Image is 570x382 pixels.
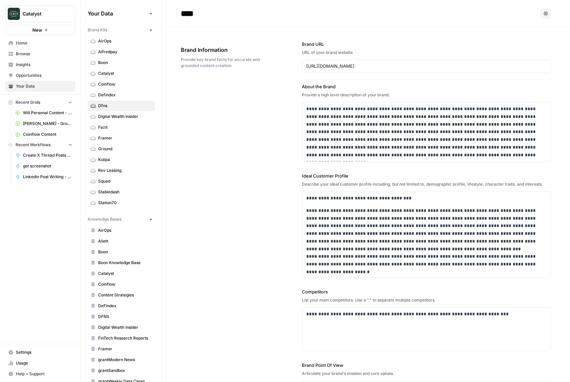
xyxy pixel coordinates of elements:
[98,227,152,233] span: AirOps
[12,150,75,161] a: Create X Thread Posts from Linkedin
[98,346,152,352] span: Framer
[88,9,147,18] span: Your Data
[88,122,155,133] a: Fazit
[12,129,75,140] a: Coinflow Content
[98,260,152,266] span: Boon Knowledge Base
[98,70,152,76] span: Catalyst
[98,157,152,163] span: Kulipa
[88,79,155,90] a: Coinflow
[98,292,152,298] span: Content Strategies
[302,83,551,90] label: About the Brand
[98,135,152,141] span: Framer
[88,165,155,176] a: Rev Leasing
[88,111,155,122] a: Digital Wealth Insider
[98,238,152,244] span: Aliett
[88,225,155,236] a: AirOps
[16,40,72,46] span: Home
[302,92,551,98] div: Provide a high level description of your brand.
[181,46,264,54] span: Brand Information
[16,371,72,377] span: Help + Support
[98,281,152,287] span: Coinflow
[98,178,152,184] span: Squad
[88,197,155,208] a: Station70
[88,290,155,300] a: Content Strategies
[88,236,155,247] a: Aliett
[12,107,75,118] a: Will Personal Content - [DATE]
[8,8,20,20] img: Catalyst Logo
[16,142,51,148] span: Recent Workflows
[5,25,75,35] button: New
[16,62,72,68] span: Insights
[88,268,155,279] a: Catalyst
[98,368,152,374] span: grantSandbox
[98,324,152,330] span: Digital Wealth Insider
[98,303,152,309] span: DeFindex
[98,38,152,44] span: AirOps
[98,103,152,109] span: Dfns
[23,121,72,127] span: [PERSON_NAME] - Ground Content - [DATE]
[12,161,75,171] a: get screenshot
[16,99,40,105] span: Recent Grids
[98,167,152,173] span: Rev Leasing
[302,288,551,295] label: Competitors
[302,181,551,187] div: Describe your ideal customer profile including, but not limited to, demographic profile, lifestyl...
[16,72,72,78] span: Opportunities
[88,176,155,187] a: Squad
[302,172,551,179] label: Ideal Customer Profile
[5,347,75,358] a: Settings
[88,300,155,311] a: DeFindex
[12,118,75,129] a: [PERSON_NAME] - Ground Content - [DATE]
[5,38,75,49] a: Home
[12,171,75,182] a: Linkedin Post Writing - [DATE]
[23,152,72,158] span: Create X Thread Posts from Linkedin
[88,90,155,100] a: Defindex
[98,49,152,55] span: Alfredpay
[5,97,75,107] button: Recent Grids
[98,124,152,130] span: Fazit
[98,200,152,206] span: Station70
[88,100,155,111] a: Dfns
[88,27,107,33] span: Brand Kits
[98,189,152,195] span: Stabledash
[16,83,72,89] span: Your Data
[98,314,152,320] span: DFNS
[98,335,152,341] span: FinTech Research Reports
[32,27,42,33] span: New
[88,133,155,144] a: Framer
[5,81,75,92] a: Your Data
[16,360,72,366] span: Usage
[98,92,152,98] span: Defindex
[88,365,155,376] a: grantSandbox
[98,60,152,66] span: Boon
[5,369,75,379] button: Help + Support
[23,10,63,17] span: Catalyst
[23,110,72,116] span: Will Personal Content - [DATE]
[5,59,75,70] a: Insights
[88,344,155,354] a: Framer
[88,144,155,154] a: Ground
[98,81,152,87] span: Coinflow
[5,358,75,369] a: Usage
[302,371,551,377] div: Articulate your brand's mission and core values.
[88,187,155,197] a: Stabledash
[5,49,75,59] a: Browse
[181,57,264,69] span: Provide key brand facts for accurate and grounded content creation.
[23,174,72,180] span: Linkedin Post Writing - [DATE]
[5,140,75,150] button: Recent Workflows
[88,311,155,322] a: DFNS
[302,50,551,56] div: URL of your brand website
[88,57,155,68] a: Boon
[16,349,72,355] span: Settings
[88,354,155,365] a: grantModern News
[23,163,72,169] span: get screenshot
[5,70,75,81] a: Opportunities
[16,51,72,57] span: Browse
[88,46,155,57] a: Alfredpay
[88,216,121,222] span: Knowledge Bases
[88,68,155,79] a: Catalyst
[302,41,551,47] label: Brand URL
[306,63,547,69] input: www.sundaysoccer.com
[88,333,155,344] a: FinTech Research Reports
[88,154,155,165] a: Kulipa
[88,36,155,46] a: AirOps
